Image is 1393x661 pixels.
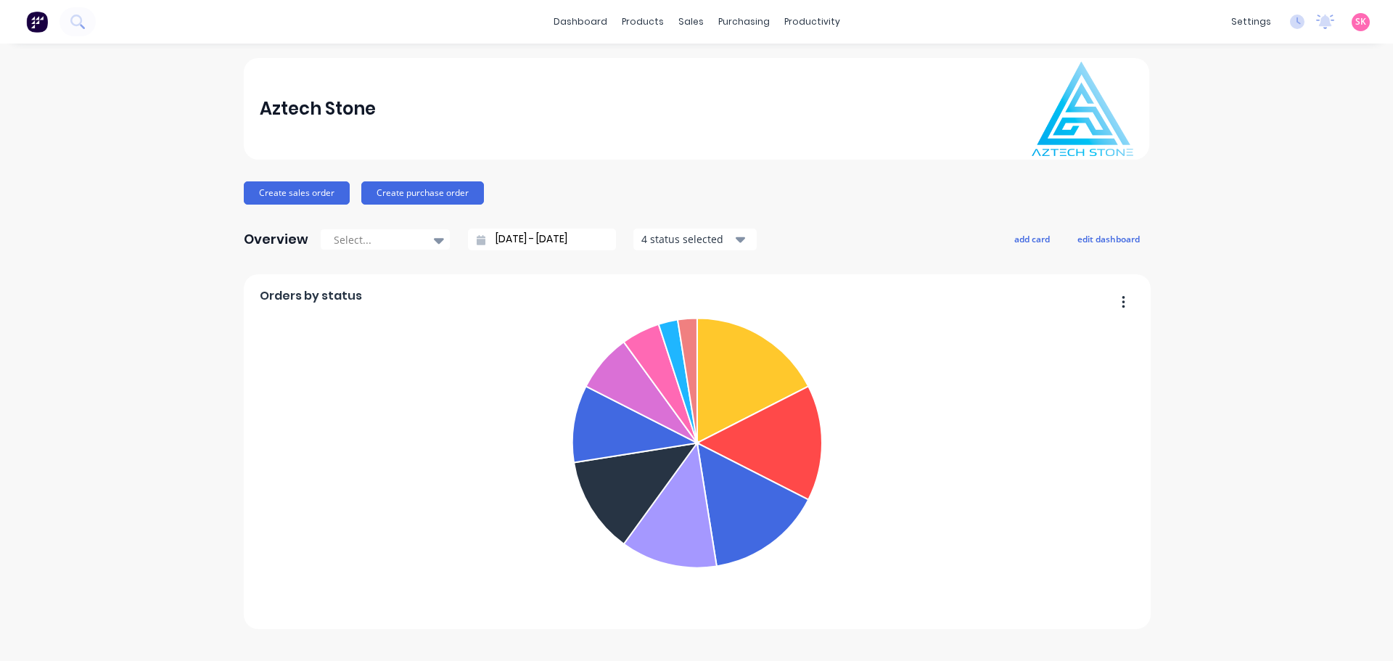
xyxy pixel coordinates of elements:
div: sales [671,11,711,33]
div: settings [1224,11,1278,33]
img: Factory [26,11,48,33]
a: dashboard [546,11,615,33]
button: 4 status selected [633,229,757,250]
div: purchasing [711,11,777,33]
div: Overview [244,225,308,254]
button: edit dashboard [1068,229,1149,248]
button: Create sales order [244,181,350,205]
span: SK [1355,15,1366,28]
div: productivity [777,11,847,33]
img: Aztech Stone [1032,62,1133,156]
button: add card [1005,229,1059,248]
span: Orders by status [260,287,362,305]
button: Create purchase order [361,181,484,205]
div: Aztech Stone [260,94,376,123]
div: products [615,11,671,33]
div: 4 status selected [641,231,733,247]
